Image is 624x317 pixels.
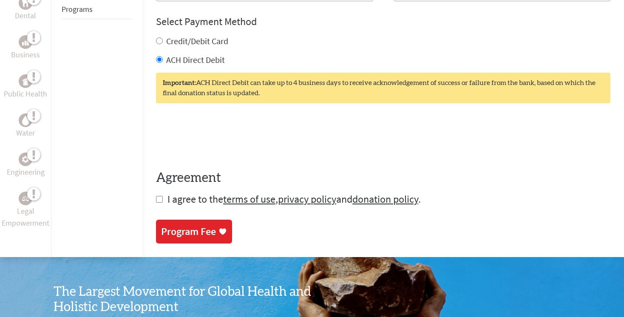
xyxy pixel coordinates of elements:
p: Water [16,127,35,139]
div: Program Fee [161,225,216,238]
p: Business [11,49,40,61]
a: BusinessBusiness [11,35,40,61]
a: Programs [62,4,93,14]
a: Public HealthPublic Health [4,74,47,100]
a: privacy policy [278,192,336,206]
span: I agree to the , and . [167,192,421,206]
h4: Agreement [156,170,610,186]
div: ACH Direct Debit can take up to 4 business days to receive acknowledgement of success or failure ... [156,73,610,103]
a: EngineeringEngineering [7,153,45,178]
div: Business [19,35,32,49]
p: Engineering [7,166,45,178]
h3: The Largest Movement for Global Health and Holistic Development [54,284,312,315]
div: Legal Empowerment [19,192,32,205]
img: Public Health [22,77,29,85]
img: Business [22,39,29,45]
p: Dental [15,10,36,22]
a: terms of use [223,192,275,206]
h4: Select Payment Method [156,15,610,28]
strong: Important: [163,79,196,86]
label: Credit/Debit Card [166,36,228,46]
img: Water [22,115,29,125]
div: Water [19,113,32,127]
a: Program Fee [156,220,232,243]
img: Engineering [22,156,29,163]
p: Public Health [4,88,47,100]
p: Legal Empowerment [2,205,49,229]
a: WaterWater [16,113,35,139]
a: Legal EmpowermentLegal Empowerment [2,192,49,229]
div: Public Health [19,74,32,88]
iframe: reCAPTCHA [156,120,285,153]
a: donation policy [352,192,418,206]
div: Engineering [19,153,32,166]
img: Legal Empowerment [22,196,29,201]
label: ACH Direct Debit [166,54,225,65]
